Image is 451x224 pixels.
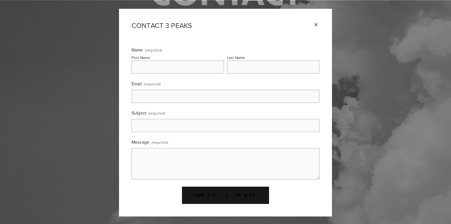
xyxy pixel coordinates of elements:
button: CONTACT 3 PEAKSCONTACT 3 PEAKS [182,187,269,204]
span: (required) [148,109,165,118]
span: (required) [144,79,161,88]
span: Message [132,139,149,145]
span: (required) [145,48,162,52]
div: Last Name [227,55,245,60]
div: First Name [132,55,150,60]
span: Email [132,81,142,87]
div: CONTACT 3 PEAKS [132,21,313,29]
span: Name [132,47,143,53]
span: Subject [132,110,146,116]
div: Close [313,21,319,28]
span: (required) [152,138,168,147]
span: CONTACT 3 PEAKS [193,193,258,198]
